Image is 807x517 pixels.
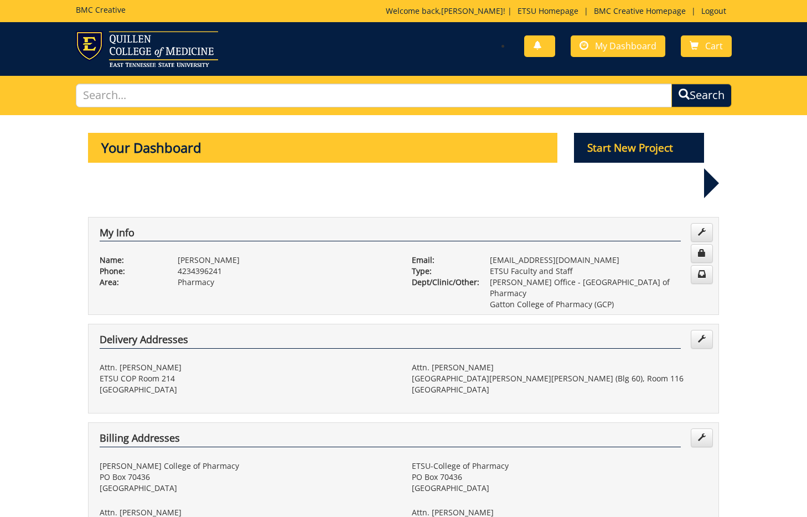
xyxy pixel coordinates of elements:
[412,472,707,483] p: PO Box 70436
[671,84,732,107] button: Search
[571,35,665,57] a: My Dashboard
[691,265,713,284] a: Change Communication Preferences
[88,133,557,163] p: Your Dashboard
[100,472,395,483] p: PO Box 70436
[490,277,707,299] p: [PERSON_NAME] Office - [GEOGRAPHIC_DATA] of Pharmacy
[412,277,473,288] p: Dept/Clinic/Other:
[691,223,713,242] a: Edit Info
[76,31,218,67] img: ETSU logo
[412,373,707,384] p: [GEOGRAPHIC_DATA][PERSON_NAME][PERSON_NAME] (Blg 60), Room 116
[490,255,707,266] p: [EMAIL_ADDRESS][DOMAIN_NAME]
[490,299,707,310] p: Gatton College of Pharmacy (GCP)
[441,6,503,16] a: [PERSON_NAME]
[76,84,672,107] input: Search...
[178,255,395,266] p: [PERSON_NAME]
[100,461,395,472] p: [PERSON_NAME] College of Pharmacy
[588,6,691,16] a: BMC Creative Homepage
[512,6,584,16] a: ETSU Homepage
[178,277,395,288] p: Pharmacy
[178,266,395,277] p: 4234396241
[574,133,705,163] p: Start New Project
[574,143,705,154] a: Start New Project
[696,6,732,16] a: Logout
[100,266,161,277] p: Phone:
[100,362,395,373] p: Attn. [PERSON_NAME]
[705,40,723,52] span: Cart
[412,384,707,395] p: [GEOGRAPHIC_DATA]
[100,334,681,349] h4: Delivery Addresses
[100,384,395,395] p: [GEOGRAPHIC_DATA]
[490,266,707,277] p: ETSU Faculty and Staff
[100,255,161,266] p: Name:
[412,266,473,277] p: Type:
[412,362,707,373] p: Attn. [PERSON_NAME]
[412,255,473,266] p: Email:
[691,330,713,349] a: Edit Addresses
[100,373,395,384] p: ETSU COP Room 214
[100,433,681,447] h4: Billing Addresses
[412,483,707,494] p: [GEOGRAPHIC_DATA]
[412,461,707,472] p: ETSU-College of Pharmacy
[100,228,681,242] h4: My Info
[691,428,713,447] a: Edit Addresses
[386,6,732,17] p: Welcome back, ! | | |
[681,35,732,57] a: Cart
[691,244,713,263] a: Change Password
[595,40,656,52] span: My Dashboard
[76,6,126,14] h5: BMC Creative
[100,483,395,494] p: [GEOGRAPHIC_DATA]
[100,277,161,288] p: Area:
